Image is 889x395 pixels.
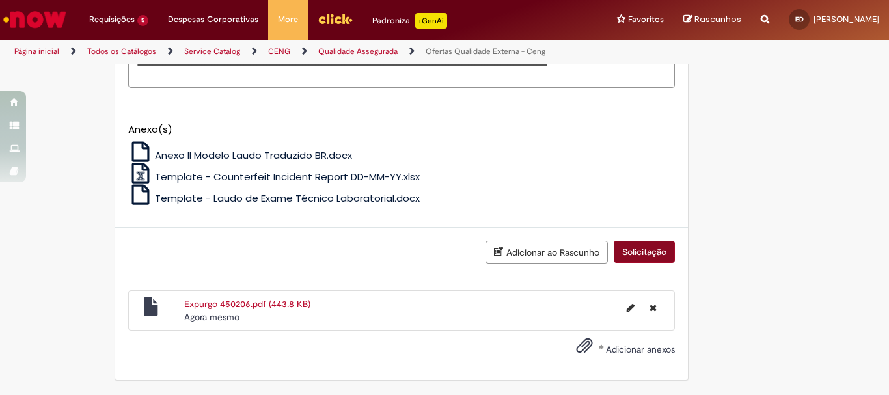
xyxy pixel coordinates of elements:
textarea: Descrição [128,53,675,88]
a: Todos os Catálogos [87,46,156,57]
time: 30/09/2025 13:48:35 [184,311,239,323]
span: Template - Laudo de Exame Técnico Laboratorial.docx [155,191,420,205]
a: Ofertas Qualidade Externa - Ceng [426,46,545,57]
button: Solicitação [614,241,675,263]
span: Favoritos [628,13,664,26]
span: 5 [137,15,148,26]
button: Editar nome de arquivo Expurgo 450206.pdf [619,297,642,318]
span: Template - Counterfeit Incident Report DD-MM-YY.xlsx [155,170,420,184]
a: Template - Counterfeit Incident Report DD-MM-YY.xlsx [128,170,420,184]
a: Service Catalog [184,46,240,57]
a: Expurgo 450206.pdf (443.8 KB) [184,298,310,310]
a: Rascunhos [683,14,741,26]
span: ED [795,15,804,23]
span: [PERSON_NAME] [814,14,879,25]
a: Página inicial [14,46,59,57]
a: Anexo II Modelo Laudo Traduzido BR.docx [128,148,353,162]
span: Adicionar anexos [606,344,675,355]
span: Anexo II Modelo Laudo Traduzido BR.docx [155,148,352,162]
a: Qualidade Assegurada [318,46,398,57]
img: click_logo_yellow_360x200.png [318,9,353,29]
img: ServiceNow [1,7,68,33]
span: More [278,13,298,26]
button: Excluir Expurgo 450206.pdf [642,297,664,318]
p: +GenAi [415,13,447,29]
span: Requisições [89,13,135,26]
button: Adicionar anexos [573,334,596,364]
a: Template - Laudo de Exame Técnico Laboratorial.docx [128,191,420,205]
a: CENG [268,46,290,57]
button: Adicionar ao Rascunho [486,241,608,264]
span: Despesas Corporativas [168,13,258,26]
span: Rascunhos [694,13,741,25]
span: Agora mesmo [184,311,239,323]
div: Padroniza [372,13,447,29]
ul: Trilhas de página [10,40,583,64]
h5: Anexo(s) [128,124,675,135]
